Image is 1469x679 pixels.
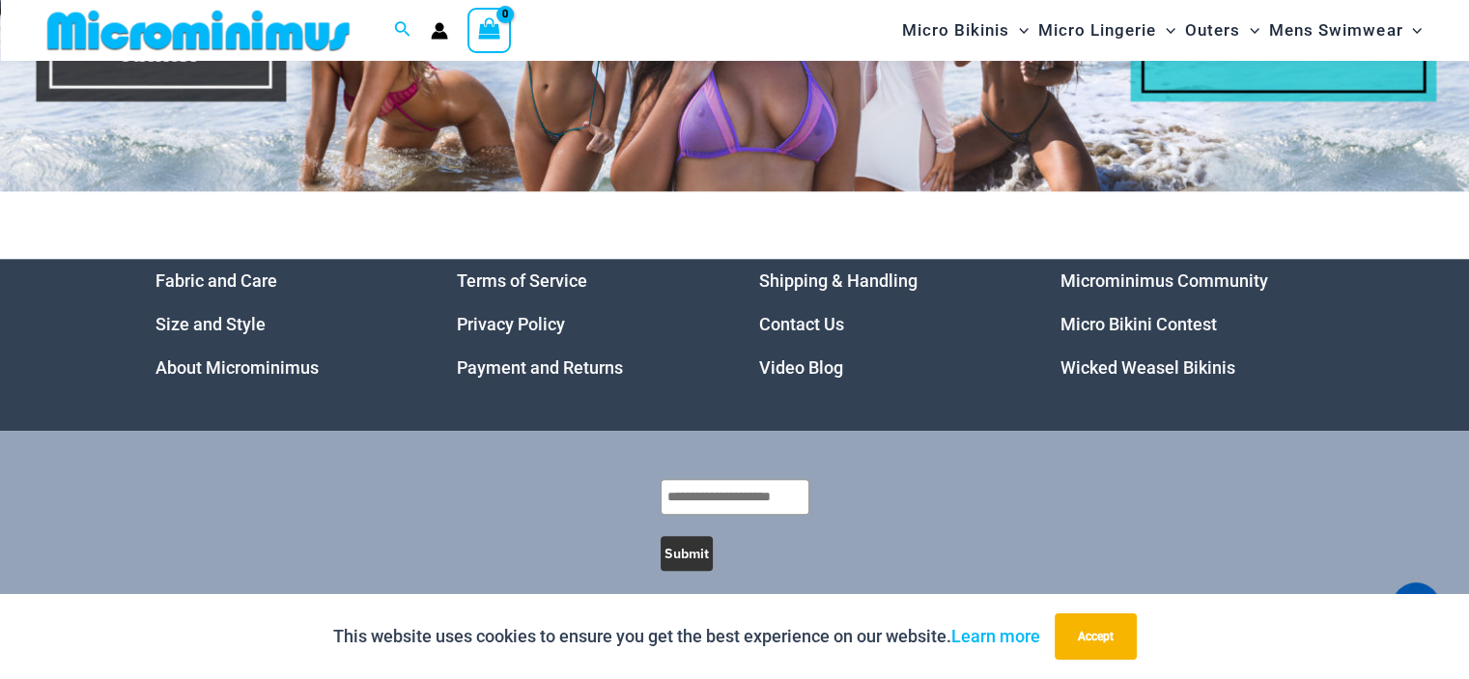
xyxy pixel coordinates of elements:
[40,9,357,52] img: MM SHOP LOGO FLAT
[457,270,587,291] a: Terms of Service
[661,536,713,571] button: Submit
[1038,6,1156,55] span: Micro Lingerie
[1156,6,1175,55] span: Menu Toggle
[759,259,1013,389] nav: Menu
[1060,259,1314,389] nav: Menu
[467,8,512,52] a: View Shopping Cart, empty
[894,3,1430,58] nav: Site Navigation
[155,259,410,389] nav: Menu
[759,270,918,291] a: Shipping & Handling
[1240,6,1259,55] span: Menu Toggle
[1009,6,1029,55] span: Menu Toggle
[1060,259,1314,389] aside: Footer Widget 4
[1060,357,1235,378] a: Wicked Weasel Bikinis
[1033,6,1180,55] a: Micro LingerieMenu ToggleMenu Toggle
[902,6,1009,55] span: Micro Bikinis
[1060,314,1217,334] a: Micro Bikini Contest
[394,18,411,42] a: Search icon link
[1060,270,1268,291] a: Microminimus Community
[759,314,844,334] a: Contact Us
[457,357,623,378] a: Payment and Returns
[431,22,448,40] a: Account icon link
[759,357,843,378] a: Video Blog
[1185,6,1240,55] span: Outers
[155,357,319,378] a: About Microminimus
[1269,6,1402,55] span: Mens Swimwear
[155,270,277,291] a: Fabric and Care
[951,626,1040,646] a: Learn more
[457,314,565,334] a: Privacy Policy
[1055,613,1137,660] button: Accept
[1180,6,1264,55] a: OutersMenu ToggleMenu Toggle
[155,259,410,389] aside: Footer Widget 1
[1402,6,1422,55] span: Menu Toggle
[457,259,711,389] aside: Footer Widget 2
[333,622,1040,651] p: This website uses cookies to ensure you get the best experience on our website.
[155,314,266,334] a: Size and Style
[457,259,711,389] nav: Menu
[759,259,1013,389] aside: Footer Widget 3
[897,6,1033,55] a: Micro BikinisMenu ToggleMenu Toggle
[1264,6,1427,55] a: Mens SwimwearMenu ToggleMenu Toggle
